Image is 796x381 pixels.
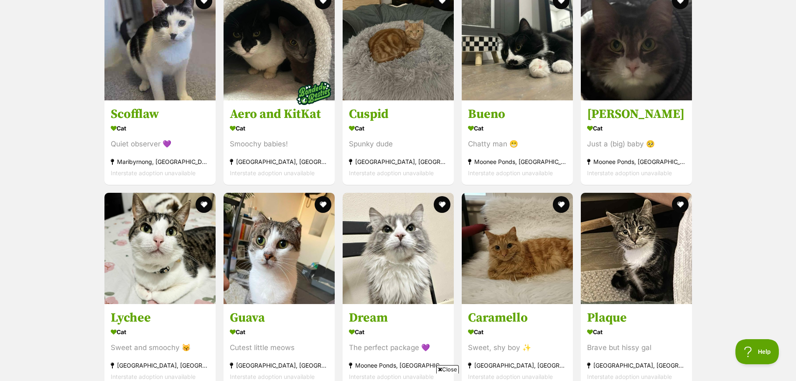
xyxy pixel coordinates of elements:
[349,122,448,134] div: Cat
[587,310,686,326] h3: Plaque
[349,106,448,122] h3: Cuspid
[468,373,553,381] span: Interstate adoption unavailable
[462,193,573,304] img: Caramello
[343,193,454,304] img: Dream
[468,106,567,122] h3: Bueno
[587,106,686,122] h3: [PERSON_NAME]
[224,193,335,304] img: Guava
[230,138,328,150] div: Smoochy babies!
[468,326,567,338] div: Cat
[581,193,692,304] img: Plaque
[468,310,567,326] h3: Caramello
[587,169,672,176] span: Interstate adoption unavailable
[230,169,315,176] span: Interstate adoption unavailable
[111,326,209,338] div: Cat
[111,122,209,134] div: Cat
[349,360,448,371] div: Moonee Ponds, [GEOGRAPHIC_DATA]
[581,100,692,185] a: [PERSON_NAME] Cat Just a (big) baby 🥺 Moonee Ponds, [GEOGRAPHIC_DATA] Interstate adoption unavail...
[468,138,567,150] div: Chatty man 😁
[672,196,689,213] button: favourite
[468,169,553,176] span: Interstate adoption unavailable
[111,106,209,122] h3: Scofflaw
[468,360,567,371] div: [GEOGRAPHIC_DATA], [GEOGRAPHIC_DATA]
[230,122,328,134] div: Cat
[111,138,209,150] div: Quiet observer 💜
[230,106,328,122] h3: Aero and KitKat
[224,100,335,185] a: Aero and KitKat Cat Smoochy babies! [GEOGRAPHIC_DATA], [GEOGRAPHIC_DATA] Interstate adoption unav...
[587,122,686,134] div: Cat
[104,100,216,185] a: Scofflaw Cat Quiet observer 💜 Maribyrnong, [GEOGRAPHIC_DATA] Interstate adoption unavailable favo...
[230,373,315,381] span: Interstate adoption unavailable
[468,156,567,167] div: Moonee Ponds, [GEOGRAPHIC_DATA]
[587,373,672,381] span: Interstate adoption unavailable
[230,343,328,354] div: Cutest little meows
[587,343,686,354] div: Brave but hissy gal
[111,343,209,354] div: Sweet and smoochy 😽
[587,326,686,338] div: Cat
[434,196,450,213] button: favourite
[468,122,567,134] div: Cat
[315,196,331,213] button: favourite
[230,326,328,338] div: Cat
[111,310,209,326] h3: Lychee
[293,72,335,114] img: bonded besties
[111,373,196,381] span: Interstate adoption unavailable
[735,339,779,364] iframe: Help Scout Beacon - Open
[111,169,196,176] span: Interstate adoption unavailable
[111,360,209,371] div: [GEOGRAPHIC_DATA], [GEOGRAPHIC_DATA]
[349,326,448,338] div: Cat
[349,138,448,150] div: Spunky dude
[230,310,328,326] h3: Guava
[104,193,216,304] img: Lychee
[587,138,686,150] div: Just a (big) baby 🥺
[349,156,448,167] div: [GEOGRAPHIC_DATA], [GEOGRAPHIC_DATA]
[349,343,448,354] div: The perfect package 💜
[468,343,567,354] div: Sweet, shy boy ✨
[436,365,459,373] span: Close
[111,156,209,167] div: Maribyrnong, [GEOGRAPHIC_DATA]
[196,196,212,213] button: favourite
[587,156,686,167] div: Moonee Ponds, [GEOGRAPHIC_DATA]
[349,169,434,176] span: Interstate adoption unavailable
[587,360,686,371] div: [GEOGRAPHIC_DATA], [GEOGRAPHIC_DATA]
[553,196,570,213] button: favourite
[343,100,454,185] a: Cuspid Cat Spunky dude [GEOGRAPHIC_DATA], [GEOGRAPHIC_DATA] Interstate adoption unavailable favou...
[230,156,328,167] div: [GEOGRAPHIC_DATA], [GEOGRAPHIC_DATA]
[462,100,573,185] a: Bueno Cat Chatty man 😁 Moonee Ponds, [GEOGRAPHIC_DATA] Interstate adoption unavailable favourite
[349,310,448,326] h3: Dream
[230,360,328,371] div: [GEOGRAPHIC_DATA], [GEOGRAPHIC_DATA]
